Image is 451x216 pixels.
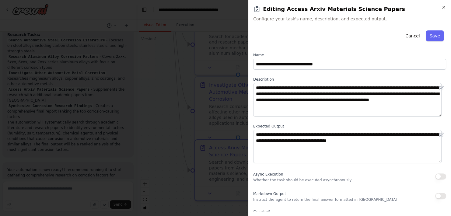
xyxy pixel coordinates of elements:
[253,178,352,183] p: Whether the task should be executed asynchronously.
[253,53,446,57] label: Name
[253,172,283,176] span: Async Execution
[253,16,446,22] span: Configure your task's name, description, and expected output.
[426,30,444,41] button: Save
[253,77,446,82] label: Description
[438,131,445,138] button: Open in editor
[402,30,423,41] button: Cancel
[253,124,446,129] label: Expected Output
[253,209,446,214] label: Guardrail
[438,84,445,92] button: Open in editor
[253,197,397,202] p: Instruct the agent to return the final answer formatted in [GEOGRAPHIC_DATA]
[253,5,446,13] h2: Editing Access Arxiv Materials Science Papers
[253,192,286,196] span: Markdown Output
